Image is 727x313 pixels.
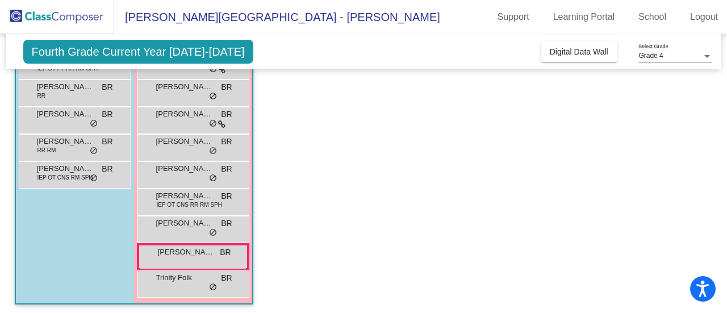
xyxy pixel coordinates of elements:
span: BR [221,136,232,148]
span: [PERSON_NAME] [156,108,213,120]
span: BR [221,81,232,93]
span: Grade 4 [638,52,663,60]
span: BR [102,108,112,120]
span: [PERSON_NAME] [156,218,213,229]
span: [PERSON_NAME] [156,190,213,202]
span: Digital Data Wall [550,47,608,56]
span: do_not_disturb_alt [209,283,217,292]
span: do_not_disturb_alt [209,119,217,128]
span: [PERSON_NAME] [156,163,213,174]
a: Logout [681,8,727,26]
span: do_not_disturb_alt [209,147,217,156]
span: [PERSON_NAME] [37,163,94,174]
span: do_not_disturb_alt [209,228,217,237]
span: IEP OT CNS RM SPH [37,173,93,182]
span: [PERSON_NAME] [156,81,213,93]
span: [PERSON_NAME] [158,247,215,258]
a: Support [488,8,538,26]
span: IEP OT CNS RR RM SPH [157,201,222,209]
span: Fourth Grade Current Year [DATE]-[DATE] [23,40,253,64]
a: School [629,8,675,26]
span: do_not_disturb_alt [209,92,217,101]
span: BR [102,163,112,175]
span: BR [221,190,232,202]
span: do_not_disturb_alt [209,174,217,183]
span: BR [221,108,232,120]
span: BR [221,163,232,175]
span: do_not_disturb_alt [90,119,98,128]
a: Learning Portal [544,8,624,26]
span: BR [220,247,231,258]
span: RR RM [37,146,56,155]
span: do_not_disturb_alt [90,174,98,183]
span: [PERSON_NAME] [37,136,94,147]
button: Digital Data Wall [541,41,617,62]
span: BR [102,81,112,93]
span: [PERSON_NAME][GEOGRAPHIC_DATA] - [PERSON_NAME] [114,8,440,26]
span: [PERSON_NAME] [37,81,94,93]
span: BR [221,218,232,229]
span: BR [221,272,232,284]
span: BR [102,136,112,148]
span: [PERSON_NAME] [156,136,213,147]
span: RR [37,91,45,100]
span: do_not_disturb_alt [90,147,98,156]
span: [PERSON_NAME] [37,108,94,120]
span: Trinity Folk [156,272,213,283]
span: do_not_disturb_alt [209,65,217,74]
